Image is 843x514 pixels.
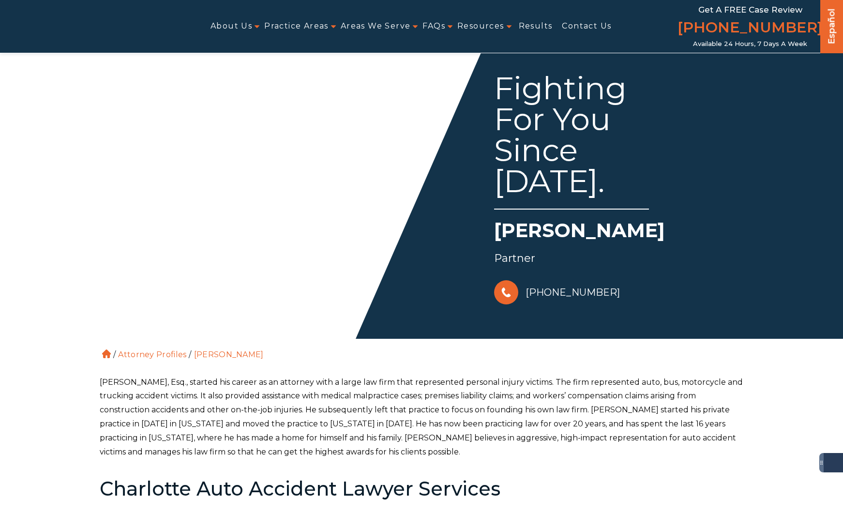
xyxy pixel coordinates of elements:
[92,48,383,339] img: Herbert Auger
[519,15,553,37] a: Results
[264,15,329,37] a: Practice Areas
[100,376,743,459] p: [PERSON_NAME], Esq., started his career as an attorney with a large law firm that represented per...
[118,350,186,359] a: Attorney Profiles
[457,15,504,37] a: Resources
[494,249,745,268] div: Partner
[192,350,266,359] li: [PERSON_NAME]
[494,278,620,307] a: [PHONE_NUMBER]
[562,15,611,37] a: Contact Us
[100,478,743,499] h2: Charlotte Auto Accident Lawyer Services
[494,73,649,210] div: Fighting For You Since [DATE].
[6,16,144,37] img: Auger & Auger Accident and Injury Lawyers Logo
[494,217,745,249] h1: [PERSON_NAME]
[100,339,743,361] ol: / /
[698,5,802,15] span: Get a FREE Case Review
[341,15,411,37] a: Areas We Serve
[677,17,823,40] a: [PHONE_NUMBER]
[102,349,111,358] a: Home
[693,40,807,48] span: Available 24 Hours, 7 Days a Week
[422,15,445,37] a: FAQs
[211,15,252,37] a: About Us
